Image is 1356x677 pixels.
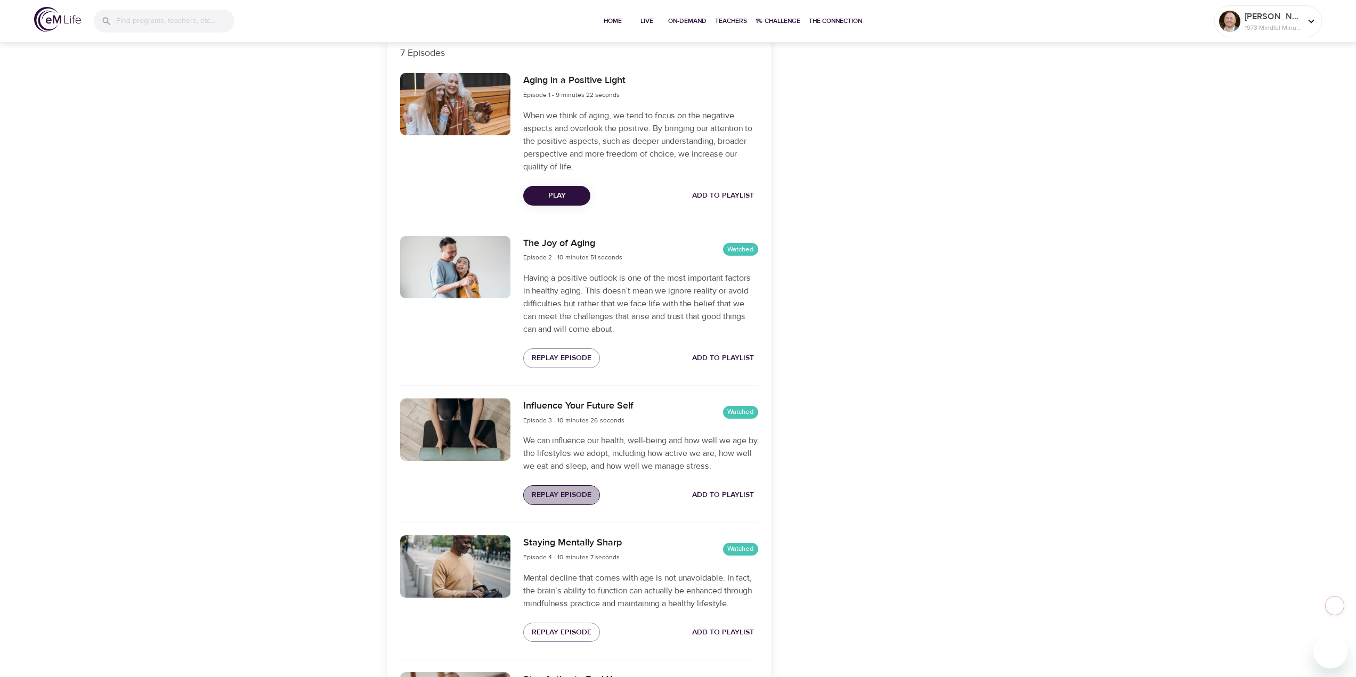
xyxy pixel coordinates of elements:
[688,186,758,206] button: Add to Playlist
[1313,634,1347,668] iframe: Button to launch messaging window
[600,15,626,27] span: Home
[688,623,758,642] button: Add to Playlist
[523,348,600,368] button: Replay Episode
[523,272,758,336] p: Having a positive outlook is one of the most important factors in healthy aging. This doesn’t mea...
[688,348,758,368] button: Add to Playlist
[692,352,754,365] span: Add to Playlist
[523,623,600,642] button: Replay Episode
[723,407,758,417] span: Watched
[692,626,754,639] span: Add to Playlist
[1245,23,1301,32] p: 1973 Mindful Minutes
[116,10,234,32] input: Find programs, teachers, etc...
[668,15,707,27] span: On-Demand
[688,485,758,505] button: Add to Playlist
[532,352,591,365] span: Replay Episode
[1245,10,1301,23] p: [PERSON_NAME]
[532,488,591,502] span: Replay Episode
[400,46,758,60] p: 7 Episodes
[692,189,754,202] span: Add to Playlist
[523,109,758,173] p: When we think of aging, we tend to focus on the negative aspects and overlook the positive. By br...
[523,236,622,251] h6: The Joy of Aging
[34,7,81,32] img: logo
[523,434,758,472] p: We can influence our health, well-being and how well we age by the lifestyles we adopt, including...
[532,626,591,639] span: Replay Episode
[523,572,758,610] p: Mental decline that comes with age is not unavoidable. In fact, the brain’s ability to function c...
[523,535,622,551] h6: Staying Mentally Sharp
[523,186,590,206] button: Play
[1219,11,1240,32] img: Remy Sharp
[715,15,747,27] span: Teachers
[692,488,754,502] span: Add to Playlist
[523,73,626,88] h6: Aging in a Positive Light
[723,244,758,255] span: Watched
[723,544,758,554] span: Watched
[523,485,600,505] button: Replay Episode
[523,416,624,425] span: Episode 3 - 10 minutes 26 seconds
[523,253,622,262] span: Episode 2 - 10 minutes 51 seconds
[634,15,660,27] span: Live
[809,15,862,27] span: The Connection
[523,553,620,561] span: Episode 4 - 10 minutes 7 seconds
[532,189,582,202] span: Play
[523,91,620,99] span: Episode 1 - 9 minutes 22 seconds
[523,398,634,414] h6: Influence Your Future Self
[756,15,800,27] span: 1% Challenge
